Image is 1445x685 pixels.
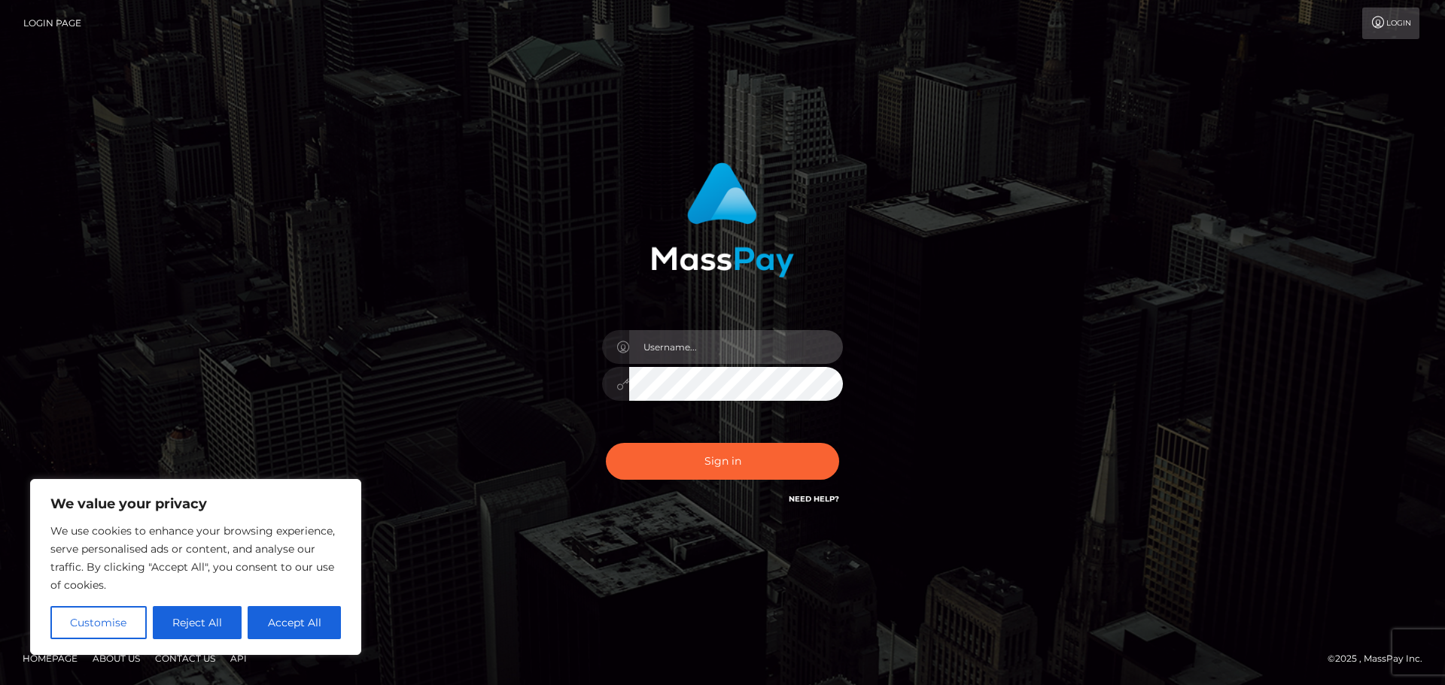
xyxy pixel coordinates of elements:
[50,495,341,513] p: We value your privacy
[153,606,242,639] button: Reject All
[651,162,794,277] img: MassPay Login
[50,606,147,639] button: Customise
[50,522,341,594] p: We use cookies to enhance your browsing experience, serve personalised ads or content, and analys...
[789,494,839,504] a: Need Help?
[629,330,843,364] input: Username...
[17,647,84,670] a: Homepage
[1328,650,1434,667] div: © 2025 , MassPay Inc.
[30,479,361,655] div: We value your privacy
[23,8,81,39] a: Login Page
[1362,8,1419,39] a: Login
[606,443,839,480] button: Sign in
[224,647,253,670] a: API
[87,647,146,670] a: About Us
[248,606,341,639] button: Accept All
[149,647,221,670] a: Contact Us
